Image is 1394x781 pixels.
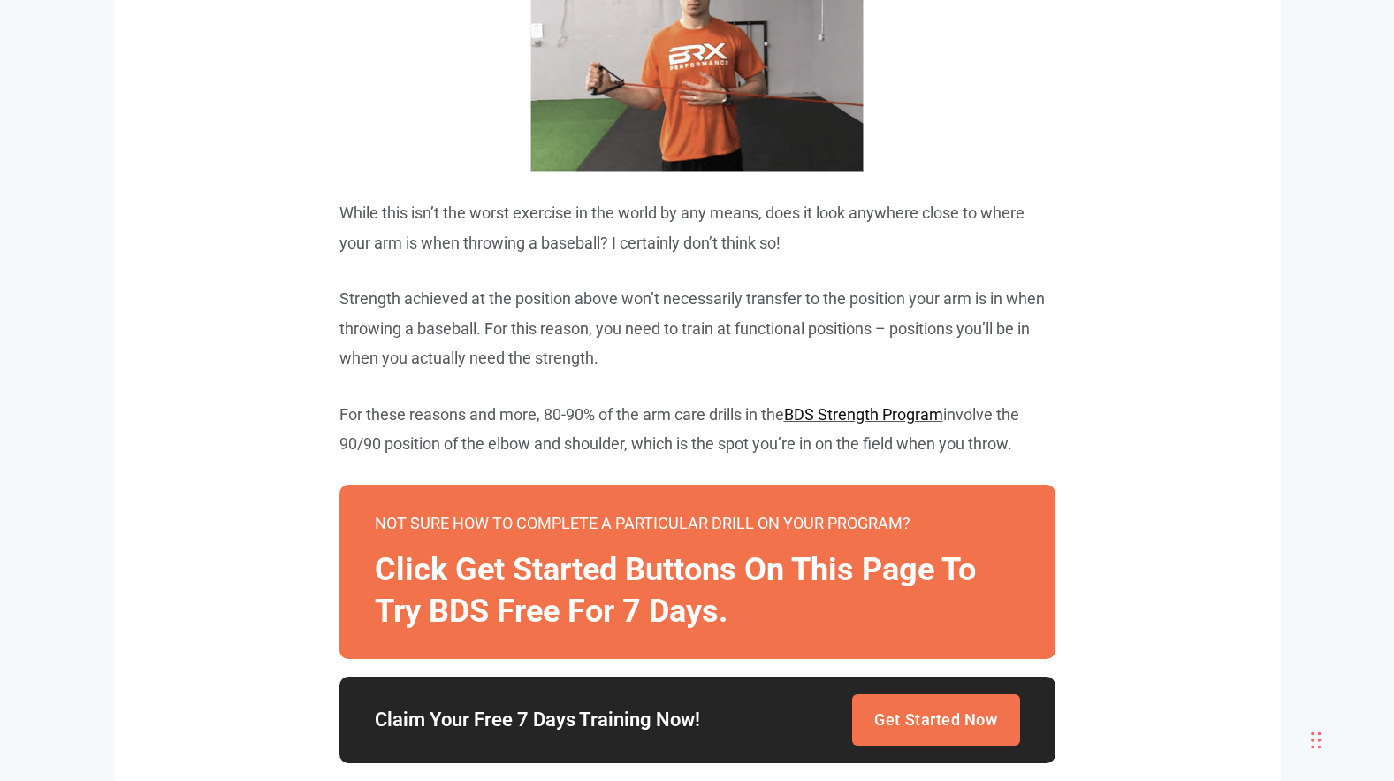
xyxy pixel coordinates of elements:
span: Get Started Now [874,710,997,729]
p: While this isn’t the worst exercise in the world by any means, does it look anywhere close to whe... [339,198,1055,257]
a: Get Started Now [852,694,1019,746]
h4: Claim Your Free 7 Days Training Now! [375,708,700,733]
span: Not sure how to complete a particular drill on your program? [375,511,1020,536]
iframe: Chat Widget [1143,590,1394,781]
h2: Click Get Started buttons on this page to try BDS free for 7 days. [375,536,1020,632]
a: BDS Strength Program [784,405,943,424]
div: Drag [1311,714,1322,767]
span: For these reasons and more, 80-90% of the arm care drills in the involve the 90/90 position of th... [339,405,1019,453]
p: Strength achieved at the position above won’t necessarily transfer to the position your arm is in... [339,284,1055,372]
